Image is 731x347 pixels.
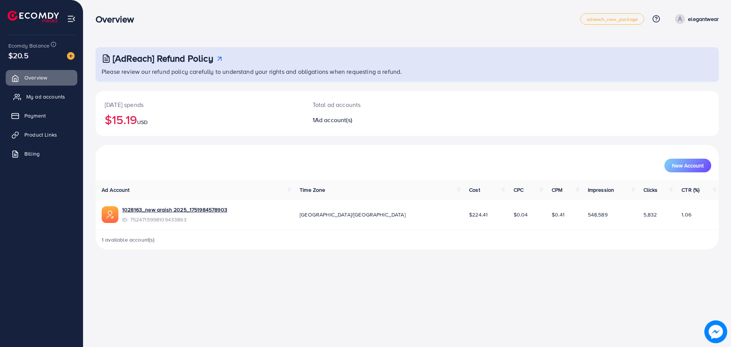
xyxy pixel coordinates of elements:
p: Please review our refund policy carefully to understand your rights and obligations when requesti... [102,67,714,76]
span: USD [137,118,148,126]
span: Cost [469,186,480,194]
a: elegantwear [672,14,719,24]
a: My ad accounts [6,89,77,104]
h2: $15.19 [105,112,294,127]
a: adreach_new_package [580,13,644,25]
span: 1 available account(s) [102,236,155,244]
span: Ad Account [102,186,130,194]
button: New Account [664,159,711,172]
p: elegantwear [688,14,719,24]
span: 5,832 [643,211,657,218]
img: menu [67,14,76,23]
h2: 1 [313,116,450,124]
span: $224.41 [469,211,488,218]
span: $0.04 [514,211,528,218]
span: Time Zone [300,186,325,194]
span: $20.5 [8,50,29,61]
span: CTR (%) [682,186,699,194]
span: ID: 7524715998109433863 [122,216,227,223]
img: ic-ads-acc.e4c84228.svg [102,206,118,223]
span: Payment [24,112,46,119]
span: Product Links [24,131,57,138]
a: Payment [6,108,77,123]
span: Ecomdy Balance [8,42,49,49]
span: CPC [514,186,524,194]
span: 1.06 [682,211,691,218]
img: image [67,52,75,60]
a: Overview [6,70,77,85]
p: [DATE] spends [105,100,294,109]
span: Ad account(s) [315,116,352,124]
p: Total ad accounts [313,100,450,109]
img: image [704,320,727,343]
span: My ad accounts [26,93,65,100]
span: Overview [24,74,47,81]
span: Billing [24,150,40,158]
span: $0.41 [552,211,565,218]
span: adreach_new_package [587,17,638,22]
img: logo [8,11,59,22]
h3: Overview [96,14,140,25]
a: 1028163_new araish 2025_1751984578903 [122,206,227,213]
span: [GEOGRAPHIC_DATA]/[GEOGRAPHIC_DATA] [300,211,405,218]
span: CPM [552,186,562,194]
span: Impression [588,186,614,194]
a: Billing [6,146,77,161]
span: 548,589 [588,211,608,218]
h3: [AdReach] Refund Policy [113,53,213,64]
a: Product Links [6,127,77,142]
span: New Account [672,163,704,168]
span: Clicks [643,186,658,194]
